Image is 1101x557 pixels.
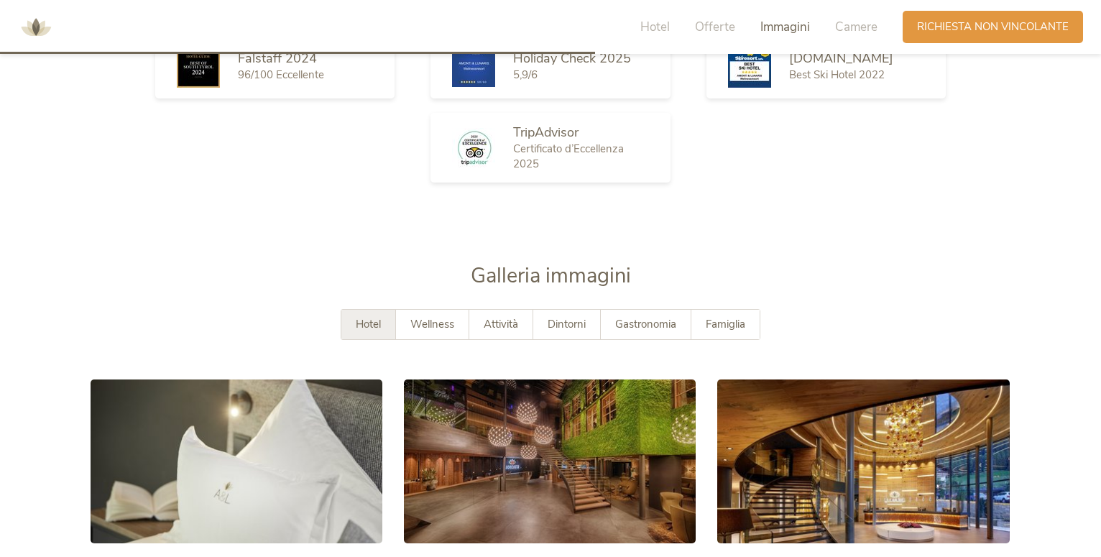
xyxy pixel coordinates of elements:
[238,50,317,67] span: Falstaff 2024
[789,50,893,67] span: [DOMAIN_NAME]
[452,128,495,167] img: TripAdvisor
[484,317,518,331] span: Attività
[760,19,810,35] span: Immagini
[513,124,579,141] span: TripAdvisor
[513,68,538,82] span: 5,9/6
[917,19,1069,34] span: Richiesta non vincolante
[615,317,676,331] span: Gastronomia
[706,317,745,331] span: Famiglia
[513,50,631,67] span: Holiday Check 2025
[548,317,586,331] span: Dintorni
[177,45,220,88] img: Falstaff 2024
[410,317,454,331] span: Wellness
[14,22,57,32] a: AMONTI & LUNARIS Wellnessresort
[14,6,57,49] img: AMONTI & LUNARIS Wellnessresort
[640,19,670,35] span: Hotel
[452,45,495,87] img: Holiday Check 2025
[789,68,885,82] span: Best Ski Hotel 2022
[728,45,771,88] img: Skiresort.de
[513,142,624,171] span: Certificato d’Eccellenza 2025
[238,68,324,82] span: 96/100 Eccellente
[356,317,381,331] span: Hotel
[695,19,735,35] span: Offerte
[835,19,877,35] span: Camere
[471,262,631,290] span: Galleria immagini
